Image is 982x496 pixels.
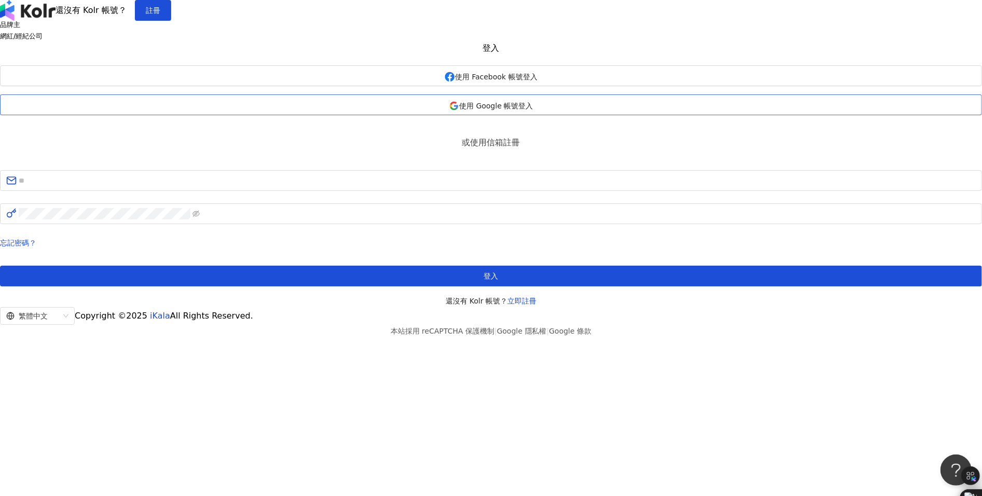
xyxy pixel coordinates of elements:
[455,73,537,81] span: 使用 Facebook 帳號登入
[459,102,533,110] span: 使用 Google 帳號登入
[446,295,537,307] span: 還沒有 Kolr 帳號？
[150,311,170,321] a: iKala
[454,136,529,149] span: 或使用信箱註冊
[484,272,499,280] span: 登入
[56,5,127,15] span: 還沒有 Kolr 帳號？
[547,327,549,335] span: |
[940,454,972,486] iframe: Help Scout Beacon - Open
[549,327,591,335] a: Google 條款
[192,210,200,217] span: eye-invisible
[6,308,59,324] div: 繁體中文
[75,311,253,321] span: Copyright © 2025 All Rights Reserved.
[391,325,591,337] span: 本站採用 reCAPTCHA 保護機制
[494,327,497,335] span: |
[497,327,547,335] a: Google 隱私權
[507,297,536,305] a: 立即註冊
[483,43,500,53] span: 登入
[146,6,160,15] span: 註冊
